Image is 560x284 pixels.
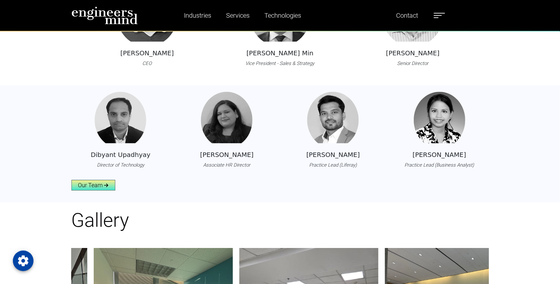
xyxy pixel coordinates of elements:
[120,49,174,57] h5: [PERSON_NAME]
[405,162,474,168] i: Practice Lead (Business Analyst)
[143,60,152,66] i: CEO
[71,180,115,190] a: Our Team
[306,151,360,159] h5: [PERSON_NAME]
[91,151,151,159] h5: Dibyant Upadhyay
[181,8,214,23] a: Industries
[71,6,138,24] img: logo
[262,8,304,23] a: Technologies
[246,60,315,66] i: Vice President - Sales & Strategy
[223,8,252,23] a: Services
[71,209,489,232] h1: Gallery
[394,8,421,23] a: Contact
[397,60,429,66] i: Senior Director
[247,49,314,57] h5: [PERSON_NAME] Min
[386,49,440,57] h5: [PERSON_NAME]
[200,151,253,159] h5: [PERSON_NAME]
[309,162,357,168] i: Practice Lead (Liferay)
[97,162,144,168] i: Director of Technology
[413,151,466,159] h5: [PERSON_NAME]
[203,162,250,168] i: Associate HR Director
